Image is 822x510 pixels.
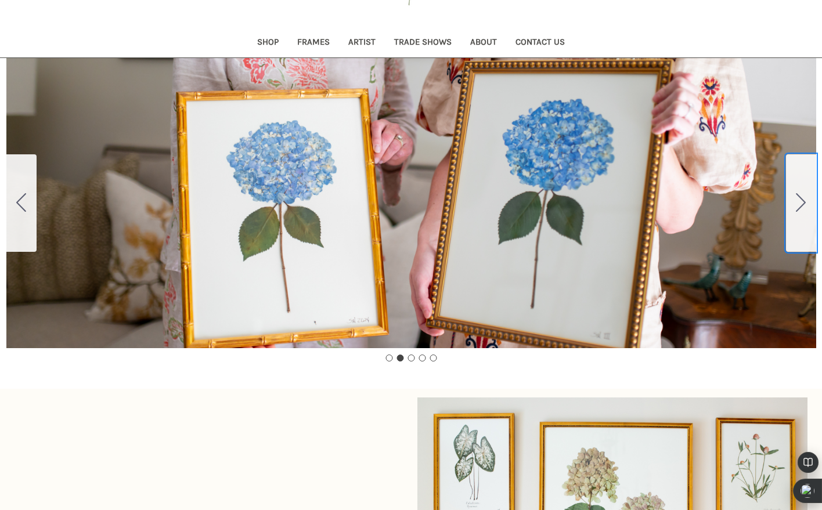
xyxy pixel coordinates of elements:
a: Frames [288,29,339,57]
button: Go to slide 5 [430,355,437,361]
button: Go to slide 4 [419,355,426,361]
a: Contact Us [506,29,574,57]
button: Go to slide 3 [786,154,816,252]
button: Go to slide 1 [385,355,392,361]
a: Artist [339,29,385,57]
a: Shop [248,29,288,57]
a: Trade Shows [385,29,461,57]
button: Go to slide 2 [396,355,403,361]
a: About [461,29,506,57]
button: Go to slide 1 [6,154,37,252]
button: Go to slide 3 [408,355,414,361]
